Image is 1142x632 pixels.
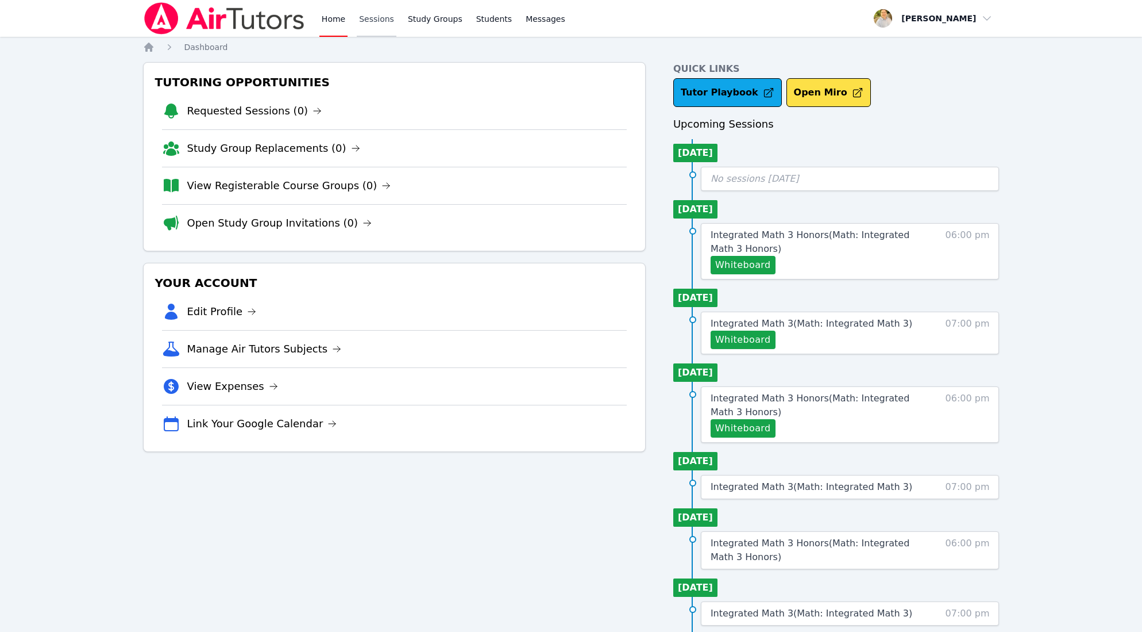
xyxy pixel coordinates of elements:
[711,481,912,492] span: Integrated Math 3 ( Math: Integrated Math 3 )
[711,480,912,494] a: Integrated Math 3(Math: Integrated Math 3)
[711,228,920,256] a: Integrated Math 3 Honors(Math: Integrated Math 3 Honors)
[711,317,912,331] a: Integrated Math 3(Math: Integrated Math 3)
[711,229,909,254] span: Integrated Math 3 Honors ( Math: Integrated Math 3 Honors )
[711,419,776,438] button: Whiteboard
[711,173,799,184] span: No sessions [DATE]
[711,393,909,417] span: Integrated Math 3 Honors ( Math: Integrated Math 3 Honors )
[187,140,360,156] a: Study Group Replacements (0)
[946,317,990,349] span: 07:00 pm
[711,607,912,620] a: Integrated Math 3(Math: Integrated Math 3)
[946,537,990,564] span: 06:00 pm
[184,41,228,53] a: Dashboard
[946,607,990,620] span: 07:00 pm
[673,289,717,307] li: [DATE]
[187,378,278,394] a: View Expenses
[153,273,636,293] h3: Your Account
[673,363,717,382] li: [DATE]
[673,200,717,219] li: [DATE]
[711,318,912,329] span: Integrated Math 3 ( Math: Integrated Math 3 )
[673,144,717,162] li: [DATE]
[184,43,228,52] span: Dashboard
[187,178,391,194] a: View Registerable Course Groups (0)
[711,608,912,619] span: Integrated Math 3 ( Math: Integrated Math 3 )
[673,116,1000,132] h3: Upcoming Sessions
[946,228,990,274] span: 06:00 pm
[143,2,306,35] img: Air Tutors
[673,452,717,470] li: [DATE]
[673,579,717,597] li: [DATE]
[946,392,990,438] span: 06:00 pm
[187,416,337,432] a: Link Your Google Calendar
[711,331,776,349] button: Whiteboard
[153,72,636,93] h3: Tutoring Opportunities
[946,480,990,494] span: 07:00 pm
[673,78,782,107] a: Tutor Playbook
[187,341,342,357] a: Manage Air Tutors Subjects
[187,103,322,119] a: Requested Sessions (0)
[711,256,776,274] button: Whiteboard
[187,304,257,320] a: Edit Profile
[526,13,565,25] span: Messages
[673,508,717,527] li: [DATE]
[786,78,871,107] button: Open Miro
[711,537,920,564] a: Integrated Math 3 Honors(Math: Integrated Math 3 Honors)
[711,392,920,419] a: Integrated Math 3 Honors(Math: Integrated Math 3 Honors)
[143,41,1000,53] nav: Breadcrumb
[187,215,372,231] a: Open Study Group Invitations (0)
[673,62,1000,76] h4: Quick Links
[711,538,909,562] span: Integrated Math 3 Honors ( Math: Integrated Math 3 Honors )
